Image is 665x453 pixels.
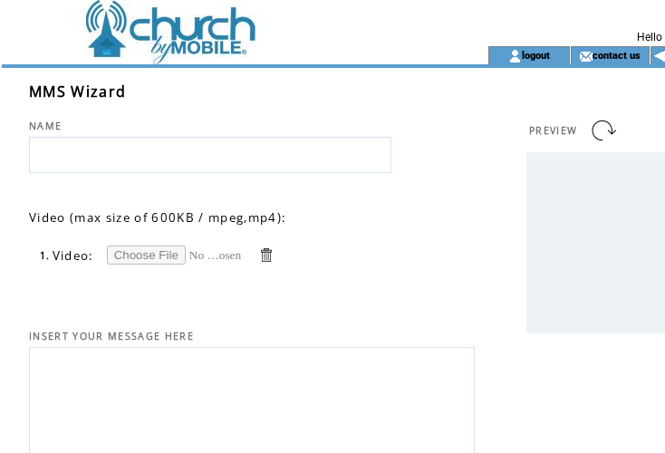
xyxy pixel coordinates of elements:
img: account_icon.gif [508,49,522,63]
span: INSERT YOUR MESSAGE HERE [29,330,194,342]
a: Delete this item [257,246,275,264]
a: contact us [593,49,641,61]
span: Video (max size of 600KB / mpeg,mp4): [29,209,286,226]
span: Video: [53,247,94,264]
span: MMS Wizard [29,82,126,101]
img: contact_us_icon.gif [579,49,593,63]
span: 1. [40,249,51,262]
a: logout [522,49,550,61]
span: PREVIEW [529,124,577,137]
span: NAME [29,120,62,132]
